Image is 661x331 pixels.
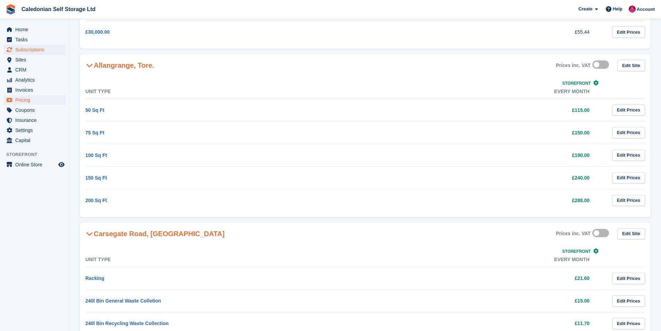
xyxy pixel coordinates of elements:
a: Edit Prices [612,127,645,139]
img: Donald Mathieson [629,6,636,13]
span: Invoices [15,85,57,95]
a: menu [3,115,66,125]
h2: Allangrange, Tore. [85,61,154,69]
td: £150.00 [345,121,604,144]
a: Preview store [57,160,66,169]
td: £21.60 [345,267,604,290]
a: Edit Prices [612,273,645,284]
a: menu [3,105,66,115]
span: Settings [15,125,57,135]
a: menu [3,55,66,65]
a: menu [3,25,66,34]
a: 50 Sq Ft [85,107,104,113]
td: £240.00 [345,166,604,189]
span: Analytics [15,75,57,85]
a: Edit Prices [612,172,645,184]
a: Edit Prices [612,105,645,116]
td: £190.00 [345,144,604,166]
img: stora-icon-8386f47178a22dfd0bd8f6a31ec36ba5ce8667c1dd55bd0f319d3a0aa187defe.svg [6,4,16,15]
span: Pricing [15,95,57,105]
a: Racking [85,275,104,281]
a: menu [3,95,66,105]
a: 240l Bin General Waste Colletion [85,298,161,304]
span: Tasks [15,35,57,44]
a: menu [3,160,66,169]
th: Every month [345,253,604,267]
a: Edit Prices [612,26,645,38]
a: menu [3,35,66,44]
a: Caledonian Self Storage Ltd [19,3,98,15]
a: Edit Site [617,228,645,240]
span: Insurance [15,115,57,125]
a: Edit Prices [612,295,645,307]
a: 150 Sq Ft [85,175,107,181]
a: menu [3,125,66,135]
span: Help [613,6,622,13]
a: Edit Prices [612,150,645,161]
th: Unit Type [85,253,345,267]
a: menu [3,135,66,145]
span: Create [578,6,592,13]
span: Coupons [15,105,57,115]
span: Storefront [6,151,69,158]
a: menu [3,85,66,95]
a: 75 Sq Ft [85,130,104,135]
span: Storefront [562,81,591,86]
a: Storefront [562,249,599,254]
a: 100 Sq Ft [85,152,107,158]
a: menu [3,75,66,85]
span: Online Store [15,160,57,169]
a: 240l Bin Recycling Waste Collection [85,321,169,326]
td: £115.00 [345,99,604,121]
a: £30,000.00 [85,29,110,35]
span: Home [15,25,57,34]
a: Storefront [562,81,599,86]
a: Edit Site [617,60,645,71]
a: Edit Prices [612,318,645,329]
div: Prices inc. VAT [556,63,591,68]
span: Capital [15,135,57,145]
td: £15.00 [345,290,604,312]
div: Prices inc. VAT [556,231,591,237]
h2: Carsegate Road, [GEOGRAPHIC_DATA] [85,230,224,238]
th: Unit Type [85,84,345,99]
a: 200 Sq Ft [85,198,107,203]
td: £55.44 [345,21,604,43]
th: Every month [345,84,604,99]
a: menu [3,45,66,55]
span: CRM [15,65,57,75]
a: menu [3,65,66,75]
span: Account [637,6,655,13]
span: Subscriptions [15,45,57,55]
span: Storefront [562,249,591,254]
span: Sites [15,55,57,65]
a: Edit Prices [612,195,645,206]
td: £288.00 [345,189,604,212]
